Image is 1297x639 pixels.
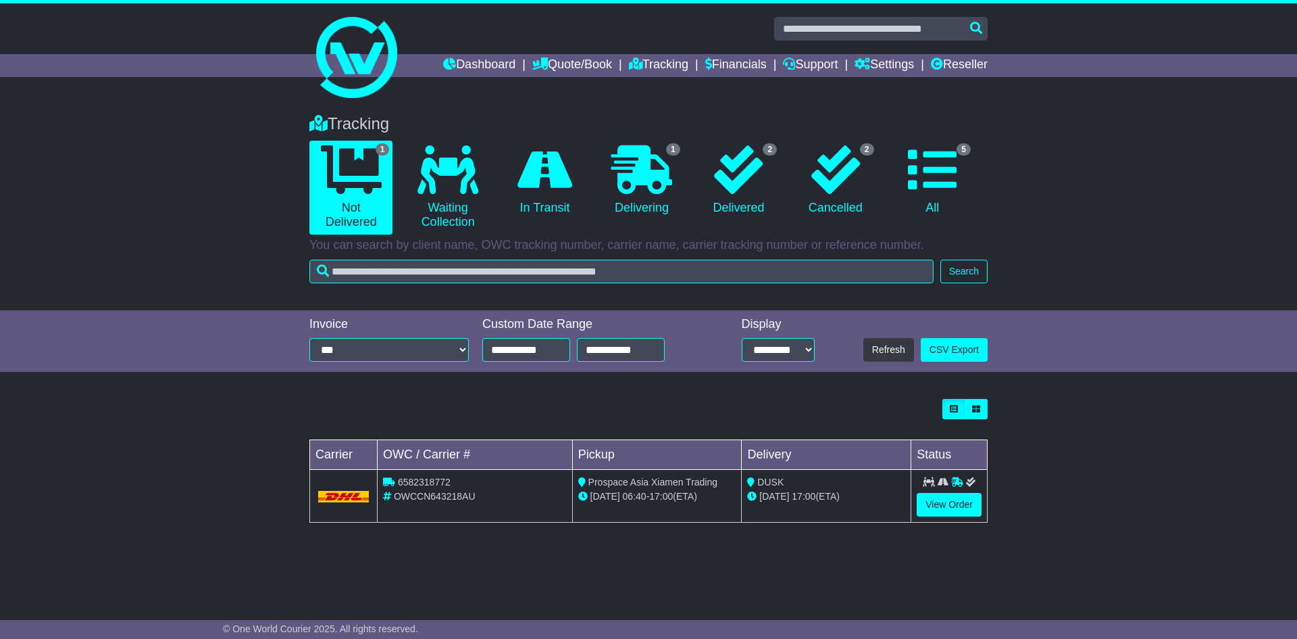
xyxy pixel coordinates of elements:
[310,440,378,470] td: Carrier
[757,477,784,488] span: DUSK
[705,54,767,77] a: Financials
[532,54,612,77] a: Quote/Book
[309,238,988,253] p: You can search by client name, OWC tracking number, carrier name, carrier tracking number or refe...
[649,491,673,502] span: 17:00
[911,440,988,470] td: Status
[378,440,573,470] td: OWC / Carrier #
[931,54,988,77] a: Reseller
[318,491,369,502] img: DHL.png
[759,491,789,502] span: [DATE]
[783,54,838,77] a: Support
[763,143,777,156] span: 2
[309,141,392,235] a: 1 Not Delivered
[578,490,736,504] div: - (ETA)
[223,623,418,634] span: © One World Courier 2025. All rights reserved.
[921,338,988,362] a: CSV Export
[590,491,620,502] span: [DATE]
[623,491,646,502] span: 06:40
[742,440,911,470] td: Delivery
[503,141,586,220] a: In Transit
[406,141,489,235] a: Waiting Collection
[917,493,982,517] a: View Order
[747,490,905,504] div: (ETA)
[309,317,469,332] div: Invoice
[600,141,683,220] a: 1 Delivering
[940,260,988,283] button: Search
[629,54,688,77] a: Tracking
[376,143,390,156] span: 1
[794,141,877,220] a: 2 Cancelled
[398,477,451,488] span: 6582318772
[863,338,914,362] button: Refresh
[742,317,815,332] div: Display
[860,143,874,156] span: 2
[666,143,680,156] span: 1
[855,54,914,77] a: Settings
[394,491,476,502] span: OWCCN643218AU
[303,114,994,134] div: Tracking
[891,141,974,220] a: 5 All
[482,317,699,332] div: Custom Date Range
[588,477,717,488] span: Prospace Asia Xiamen Trading
[572,440,742,470] td: Pickup
[697,141,780,220] a: 2 Delivered
[792,491,815,502] span: 17:00
[443,54,515,77] a: Dashboard
[957,143,971,156] span: 5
